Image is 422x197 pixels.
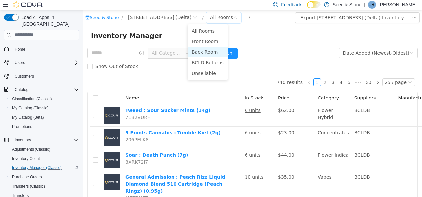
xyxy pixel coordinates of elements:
[42,142,105,148] a: Soar : Death Punch (7g)
[19,14,79,27] span: Load All Apps in [GEOGRAPHIC_DATA]
[105,47,145,58] li: BCLD Returns
[307,1,321,8] input: Dark Mode
[254,69,262,76] a: 4
[2,5,36,10] a: icon: shopSeed & Stone
[231,69,238,76] a: 1
[9,104,79,112] span: My Catalog (Classic)
[212,2,326,13] button: Export [STREET_ADDRESS] (Delta) Inventory
[12,115,44,120] span: My Catalog (Beta)
[42,120,138,125] a: 5 Points Cannabis : Tumble Kief (2g)
[235,85,256,91] span: Category
[166,5,167,10] span: /
[364,1,365,9] p: |
[105,37,145,47] li: Back Room
[12,72,79,80] span: Customers
[246,69,254,76] a: 3
[9,182,48,190] a: Transfers (Classic)
[42,127,66,132] span: 206PELK8
[12,174,42,180] span: Purchase Orders
[9,95,79,103] span: Classification (Classic)
[379,1,417,9] p: [PERSON_NAME]
[9,155,79,163] span: Inventory Count
[9,113,79,121] span: My Catalog (Beta)
[119,5,121,10] span: /
[127,2,150,12] div: All Rooms
[262,68,270,76] li: 5
[195,164,211,170] span: $35.00
[1,71,82,81] button: Customers
[12,136,34,144] button: Inventory
[105,58,145,69] li: Unsellable
[9,95,55,103] a: Classification (Classic)
[7,103,82,113] button: My Catalog (Classic)
[12,184,45,189] span: Transfers (Classic)
[42,149,65,155] span: 8XRK72J7
[12,147,50,152] span: Adjustments (Classic)
[281,1,301,8] span: Feedback
[262,69,270,76] a: 5
[21,164,37,180] img: General Admission : Peach Rizz Liquid Diamond Blend 510 Cartridge (Peach Ringz) (0.95g) placeholder
[333,1,361,9] p: Seed & Stone
[9,113,47,121] a: My Catalog (Beta)
[194,68,220,76] li: 740 results
[162,98,178,103] u: 6 units
[195,142,211,148] span: $44.00
[232,95,269,117] td: Flower Hybrid
[270,68,281,76] li: Next 5 Pages
[12,165,62,170] span: Inventory Manager (Classic)
[15,137,31,143] span: Inventory
[232,139,269,161] td: Flower Indica
[42,164,142,184] a: General Admission : Peach Rizz Liquid Diamond Blend 510 Cartridge (Peach Ringz) (0.95g)
[21,97,37,114] img: Tweed : Sour Sucker Mints (14g) placeholder
[232,117,269,139] td: Concentrates
[1,58,82,67] button: Users
[195,98,211,103] span: $62.00
[9,173,45,181] a: Purchase Orders
[150,6,154,10] i: icon: down
[7,94,82,103] button: Classification (Classic)
[15,60,25,65] span: Users
[42,98,127,103] a: Tweed : Sour Sucker Mints (14g)
[7,163,82,172] button: Inventory Manager (Classic)
[254,68,262,76] li: 4
[7,122,82,131] button: Promotions
[7,145,82,154] button: Adjustments (Classic)
[326,2,337,13] button: icon: ellipsis
[2,5,7,10] i: icon: shop
[162,164,181,170] u: 10 units
[10,54,58,59] span: Show Out of Stock
[7,154,82,163] button: Inventory Count
[195,120,211,125] span: $23.00
[271,164,287,170] span: BCLDB
[270,68,281,76] span: •••
[9,123,35,131] a: Promotions
[12,45,79,53] span: Home
[15,74,34,79] span: Customers
[12,86,79,94] span: Catalog
[1,85,82,94] button: Catalog
[12,86,31,94] button: Catalog
[224,71,228,75] i: icon: left
[7,172,82,182] button: Purchase Orders
[195,85,206,91] span: Price
[56,41,61,45] i: icon: info-circle
[9,164,79,172] span: Inventory Manager (Classic)
[12,45,28,53] a: Home
[9,182,79,190] span: Transfers (Classic)
[9,145,53,153] a: Adjustments (Classic)
[21,119,37,136] img: 5 Points Cannabis : Tumble Kief (2g) placeholder
[12,96,52,101] span: Classification (Classic)
[222,68,230,76] li: Previous Page
[368,1,376,9] div: Jimmie Rao
[42,105,67,110] span: 71B2VURF
[15,87,28,92] span: Catalog
[12,59,28,67] button: Users
[162,85,180,91] span: In Stock
[246,68,254,76] li: 3
[291,68,299,76] li: Next Page
[12,156,40,161] span: Inventory Count
[281,68,291,76] li: 30
[12,105,49,111] span: My Catalog (Classic)
[271,120,287,125] span: BCLDB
